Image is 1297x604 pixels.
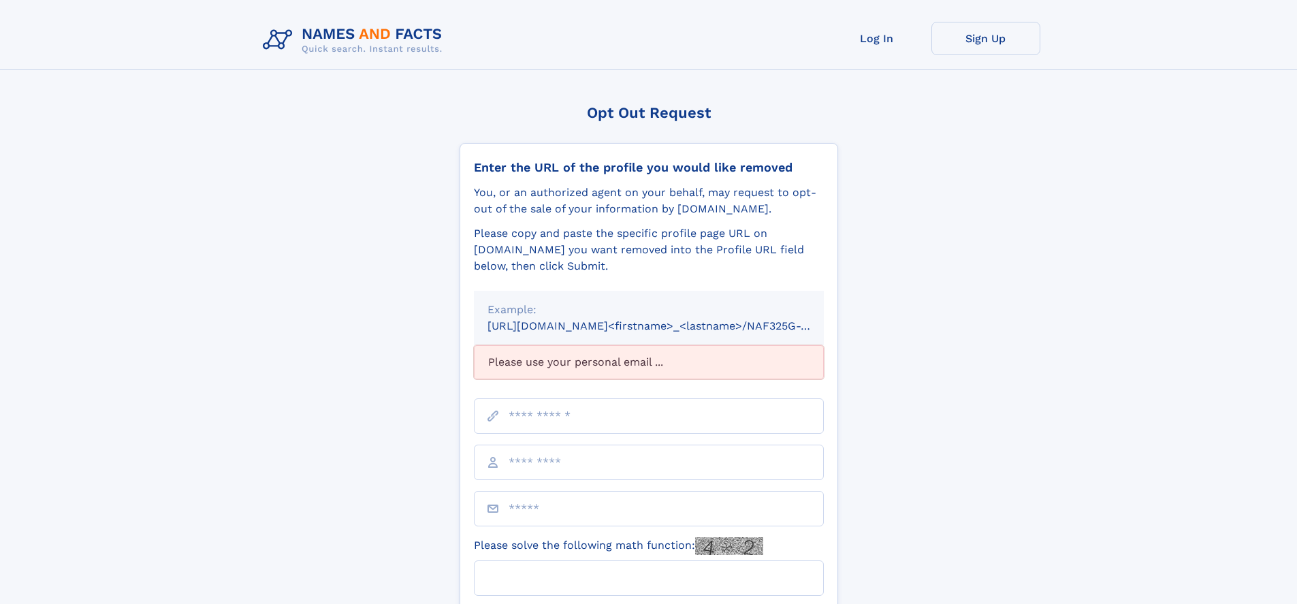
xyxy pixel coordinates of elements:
div: Example: [487,302,810,318]
a: Log In [822,22,931,55]
div: Please copy and paste the specific profile page URL on [DOMAIN_NAME] you want removed into the Pr... [474,225,824,274]
label: Please solve the following math function: [474,537,763,555]
div: You, or an authorized agent on your behalf, may request to opt-out of the sale of your informatio... [474,185,824,217]
small: [URL][DOMAIN_NAME]<firstname>_<lastname>/NAF325G-xxxxxxxx [487,319,850,332]
div: Opt Out Request [460,104,838,121]
div: Enter the URL of the profile you would like removed [474,160,824,175]
img: Logo Names and Facts [257,22,453,59]
a: Sign Up [931,22,1040,55]
div: Please use your personal email ... [474,345,824,379]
